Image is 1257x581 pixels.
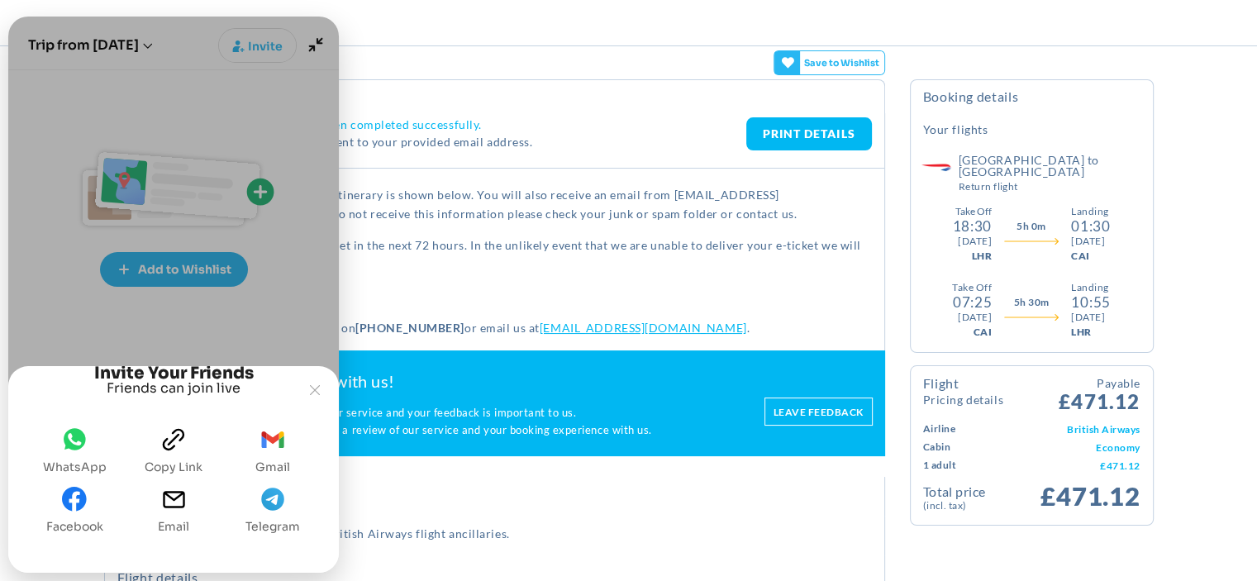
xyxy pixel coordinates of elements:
span: £471.12 [1040,480,1140,512]
td: £471.12 [991,456,1140,474]
small: Return Flight [959,182,1140,192]
p: You should expect to receive your e-ticket in the next 72 hours. In the unlikely event that we ar... [117,236,872,274]
div: 07:25 [953,295,992,310]
p: A confirmation email has been sent to your provided email address. [159,132,746,151]
img: British Airways [921,155,954,179]
div: [DATE] [1071,234,1110,249]
h2: Airline Information [117,491,872,507]
h2: Booking Confirmation [117,88,872,105]
a: PRINT DETAILS [746,117,872,150]
div: 10:55 [1071,295,1110,310]
div: CAI [974,325,992,340]
div: Landing [1071,204,1110,219]
a: [EMAIL_ADDRESS][DOMAIN_NAME] [540,321,747,335]
p: Please visit to book British Airways flight ancillaries. [117,524,872,543]
div: Take Off [952,280,992,295]
p: We are continuously working to improve our service and your feedback is important to us. We will ... [117,404,748,440]
gamitee-button: Get your friends' opinions [774,50,885,75]
h2: Please share your experience with us! [117,371,748,392]
small: (Incl. Tax) [923,498,1032,512]
td: Airline [923,420,992,438]
div: [DATE] [958,234,992,249]
div: Take Off [955,204,992,219]
div: [DATE] [1071,310,1110,325]
h4: Flight [923,377,1003,406]
span: 5h 0m [1017,219,1045,234]
h4: Booking Details [923,88,1140,117]
td: Total Price [923,483,1032,512]
strong: [PHONE_NUMBER] [355,321,464,335]
div: 18:30 [952,219,991,234]
td: Cabin [923,438,992,456]
p: For any further assistance please call us on or email us at . [117,318,872,337]
small: Pricing Details [923,394,1003,406]
td: Economy [991,438,1140,456]
div: [DATE] [958,310,992,325]
div: Landing [1071,280,1110,295]
h5: [GEOGRAPHIC_DATA] to [GEOGRAPHIC_DATA] [959,155,1140,192]
div: LHR [1071,325,1110,340]
div: LHR [971,249,991,264]
td: British Airways [991,420,1140,438]
span: 5h 30m [1014,295,1050,310]
span: £471.12 [1059,374,1140,412]
p: Your booking has been created and the itinerary is shown below. You will also receive an email fr... [117,185,872,224]
div: CAI [1071,249,1110,264]
gamitee-draggable-frame: Joyned Window [8,17,339,573]
h4: Thank You. Your booking has been completed successfully. [159,117,746,132]
td: 1 Adult [923,456,992,474]
small: Payable [1059,374,1140,392]
a: Leave feedback [764,398,873,426]
div: 01:30 [1071,219,1110,234]
h5: Your Flights [923,121,988,138]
